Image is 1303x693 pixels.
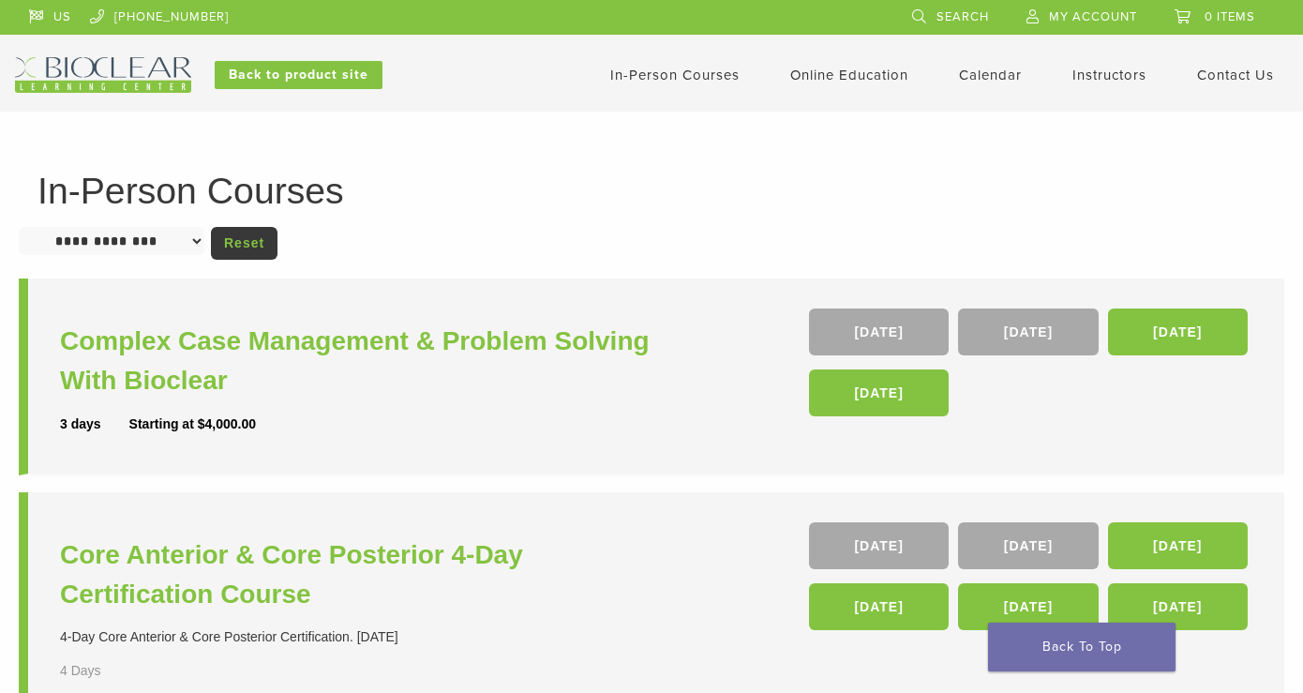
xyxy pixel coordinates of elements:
a: [DATE] [809,369,949,416]
a: [DATE] [809,583,949,630]
div: , , , , , [809,522,1252,640]
a: Back To Top [988,623,1176,671]
a: [DATE] [1108,309,1248,355]
a: In-Person Courses [610,67,740,83]
a: Online Education [790,67,908,83]
div: 3 days [60,414,129,434]
a: [DATE] [958,309,1098,355]
a: [DATE] [1108,583,1248,630]
a: [DATE] [958,522,1098,569]
a: [DATE] [809,522,949,569]
a: [DATE] [809,309,949,355]
a: Core Anterior & Core Posterior 4-Day Certification Course [60,535,656,614]
span: My Account [1049,9,1137,24]
div: Starting at $4,000.00 [129,414,256,434]
a: [DATE] [1108,522,1248,569]
div: 4-Day Core Anterior & Core Posterior Certification. [DATE] [60,627,656,647]
a: Back to product site [215,61,382,89]
a: Complex Case Management & Problem Solving With Bioclear [60,322,656,400]
h1: In-Person Courses [37,173,1266,209]
a: [DATE] [958,583,1098,630]
a: Reset [211,227,277,260]
a: Instructors [1072,67,1146,83]
span: Search [936,9,989,24]
span: 0 items [1205,9,1255,24]
img: Bioclear [15,57,191,93]
div: , , , [809,309,1252,426]
a: Calendar [959,67,1022,83]
div: 4 Days [60,661,149,681]
a: Contact Us [1197,67,1274,83]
